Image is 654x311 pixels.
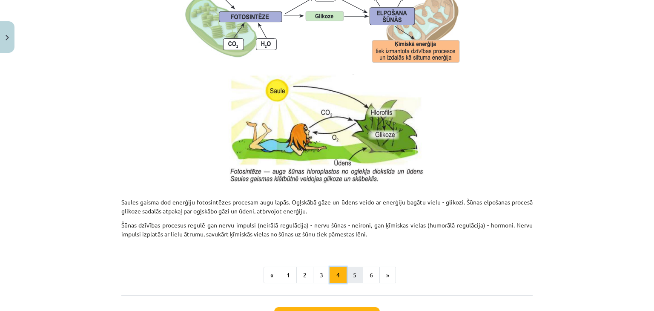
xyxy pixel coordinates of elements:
[313,267,330,284] button: 3
[330,267,347,284] button: 4
[379,267,396,284] button: »
[346,267,363,284] button: 5
[121,189,533,216] p: Saules gaisma dod enerģiju fotosintēzes procesam augu lapās. Ogļskābā gāze un ūdens veido ar ener...
[121,267,533,284] nav: Page navigation example
[121,221,533,248] p: Šūnas dzīvības procesus regulē gan nervu impulsi (neirālā regulācija) - nervu šūnas - neironi, ga...
[363,267,380,284] button: 6
[296,267,313,284] button: 2
[6,35,9,40] img: icon-close-lesson-0947bae3869378f0d4975bcd49f059093ad1ed9edebbc8119c70593378902aed.svg
[264,267,280,284] button: «
[280,267,297,284] button: 1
